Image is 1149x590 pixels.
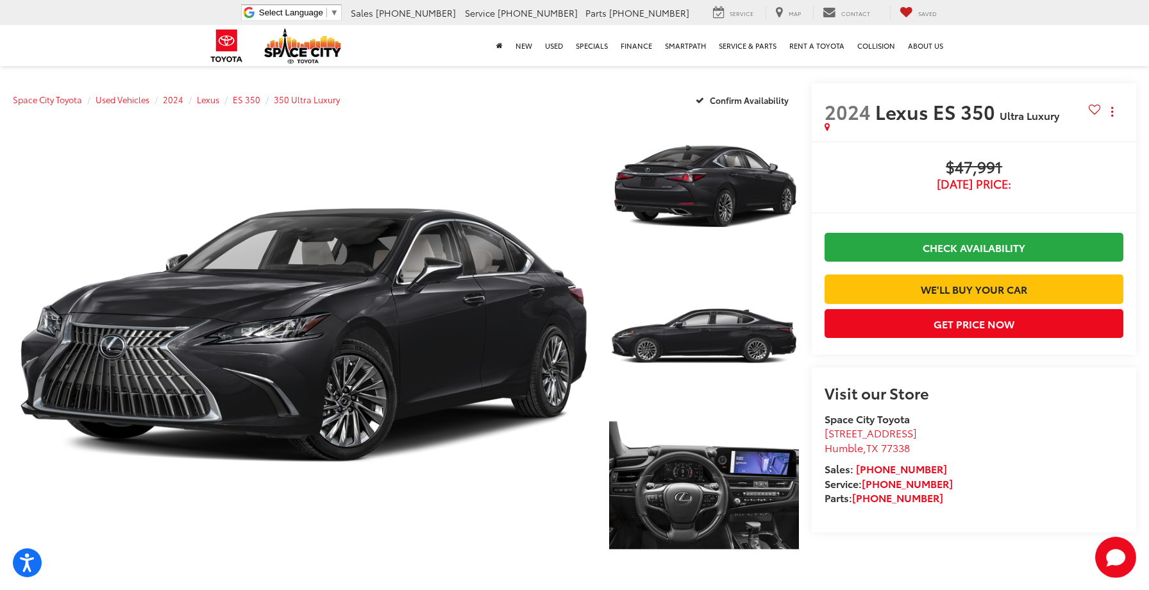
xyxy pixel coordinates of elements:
a: Used Vehicles [96,94,149,105]
a: [PHONE_NUMBER] [852,490,943,505]
svg: Start Chat [1095,537,1136,578]
a: Expand Photo 0 [13,115,595,557]
a: New [509,25,539,66]
a: [STREET_ADDRESS] Humble,TX 77338 [825,425,917,455]
span: Sales: [825,461,853,476]
span: 2024 [825,97,871,125]
img: 2024 Lexus ES 350 350 Ultra Luxury [607,412,801,558]
img: 2024 Lexus ES 350 350 Ultra Luxury [607,264,801,409]
a: Map [766,6,810,20]
a: SmartPath [658,25,712,66]
button: Get Price Now [825,309,1123,338]
a: ES 350 [233,94,260,105]
a: Space City Toyota [13,94,82,105]
span: 77338 [881,440,910,455]
a: 350 Ultra Luxury [274,94,340,105]
a: Rent a Toyota [783,25,851,66]
span: Contact [841,9,870,17]
span: Saved [918,9,937,17]
span: Parts [585,6,607,19]
a: [PHONE_NUMBER] [862,476,953,491]
a: 2024 [163,94,183,105]
button: Actions [1101,100,1123,122]
span: Service [465,6,495,19]
span: ▼ [330,8,339,17]
a: [PHONE_NUMBER] [856,461,947,476]
span: [PHONE_NUMBER] [376,6,456,19]
a: Specials [569,25,614,66]
strong: Parts: [825,490,943,505]
a: We'll Buy Your Car [825,274,1123,303]
span: $47,991 [825,158,1123,178]
span: [DATE] Price: [825,178,1123,190]
a: My Saved Vehicles [890,6,946,20]
span: [PHONE_NUMBER] [609,6,689,19]
a: Finance [614,25,658,66]
a: Collision [851,25,902,66]
span: Humble [825,440,863,455]
a: Expand Photo 3 [609,414,799,557]
span: Lexus ES 350 [875,97,1000,125]
span: Map [789,9,801,17]
span: [STREET_ADDRESS] [825,425,917,440]
h2: Visit our Store [825,384,1123,401]
span: Sales [351,6,373,19]
span: Ultra Luxury [1000,108,1059,122]
a: Lexus [197,94,219,105]
img: Space City Toyota [264,28,341,63]
a: Service & Parts [712,25,783,66]
span: Confirm Availability [710,94,789,106]
a: Expand Photo 1 [609,115,799,258]
a: About Us [902,25,950,66]
span: , [825,440,910,455]
button: Toggle Chat Window [1095,537,1136,578]
button: Confirm Availability [689,88,800,111]
img: 2024 Lexus ES 350 350 Ultra Luxury [7,114,601,559]
span: dropdown dots [1111,106,1113,117]
strong: Space City Toyota [825,411,910,426]
span: TX [866,440,878,455]
a: Check Availability [825,233,1123,262]
span: Service [730,9,753,17]
a: Used [539,25,569,66]
span: ​ [326,8,327,17]
a: Service [703,6,763,20]
a: Expand Photo 2 [609,265,799,407]
a: Contact [813,6,880,20]
span: Select Language [259,8,323,17]
strong: Service: [825,476,953,491]
img: Toyota [203,25,251,67]
a: Select Language​ [259,8,339,17]
a: Home [490,25,509,66]
span: [PHONE_NUMBER] [498,6,578,19]
img: 2024 Lexus ES 350 350 Ultra Luxury [607,114,801,260]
